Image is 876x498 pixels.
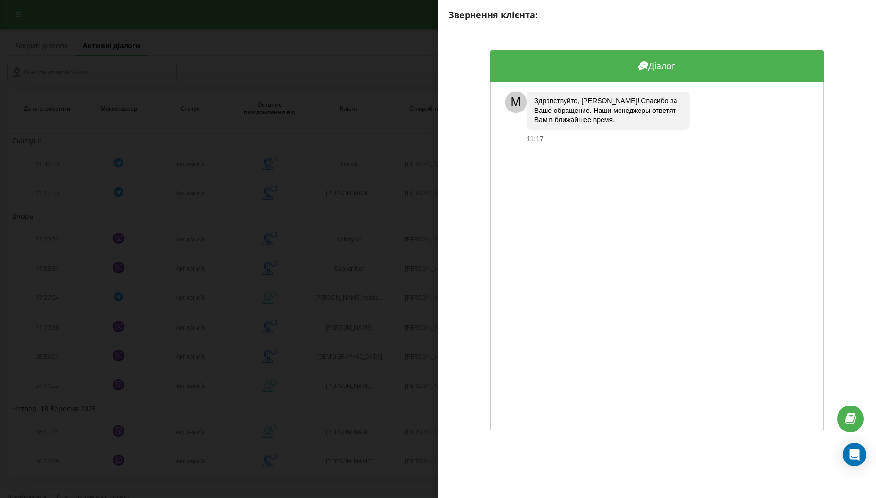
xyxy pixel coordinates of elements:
div: M [505,92,527,113]
div: Звернення клієнта: [448,9,866,21]
div: Здравствуйте, [PERSON_NAME]! Спасибо за Ваше обращение. Наши менеджеры ответят Вам в ближайшее вр... [527,92,690,130]
div: Діалог [490,50,824,82]
div: Open Intercom Messenger [843,443,866,466]
div: 11:17 [527,135,544,143]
